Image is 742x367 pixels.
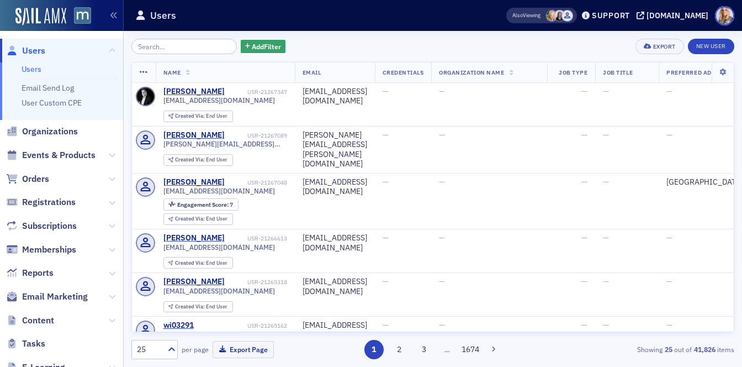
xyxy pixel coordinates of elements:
span: Viewing [512,12,540,19]
button: Export Page [213,341,274,358]
div: [EMAIL_ADDRESS][DOMAIN_NAME] [303,321,367,340]
button: AddFilter [241,40,286,54]
span: Events & Products [22,149,96,161]
div: Created Via: End User [163,111,233,122]
span: — [383,86,389,96]
span: — [439,276,445,286]
div: Export [653,44,676,50]
span: Add Filter [252,41,281,51]
div: End User [175,216,227,222]
span: [EMAIL_ADDRESS][DOMAIN_NAME] [163,331,275,339]
a: Events & Products [6,149,96,161]
button: 3 [415,340,434,359]
span: Orders [22,173,49,185]
a: SailAMX [15,8,66,25]
span: — [603,320,609,330]
span: Created Via : [175,112,206,119]
a: Registrations [6,196,76,208]
span: — [666,320,672,330]
span: Name [163,69,181,76]
div: 25 [137,344,161,355]
span: Organization Name [439,69,504,76]
div: USR-21265318 [226,279,287,286]
a: Organizations [6,125,78,138]
div: USR-21266613 [226,235,287,242]
a: [PERSON_NAME] [163,233,225,243]
label: per page [182,344,209,354]
a: Content [6,314,54,327]
span: Subscriptions [22,220,77,232]
span: Reports [22,267,54,279]
a: Email Marketing [6,291,88,303]
span: — [383,177,389,187]
div: 7 [177,202,233,208]
span: Email [303,69,321,76]
span: — [439,86,445,96]
span: — [439,177,445,187]
span: [EMAIL_ADDRESS][DOMAIN_NAME] [163,187,275,195]
div: Engagement Score: 7 [163,198,239,211]
div: End User [175,157,227,163]
span: Justin Chase [561,10,573,22]
span: Content [22,314,54,327]
a: [PERSON_NAME] [163,277,225,287]
span: — [581,130,587,140]
button: 1674 [461,340,480,359]
div: End User [175,113,227,119]
span: … [439,344,455,354]
a: [PERSON_NAME] [163,177,225,187]
a: Orders [6,173,49,185]
a: New User [688,39,734,54]
span: — [439,320,445,330]
a: Reports [6,267,54,279]
div: [EMAIL_ADDRESS][DOMAIN_NAME] [303,177,367,197]
div: Created Via: End User [163,257,233,269]
span: — [666,86,672,96]
span: — [666,130,672,140]
span: — [603,130,609,140]
div: USR-21267048 [226,179,287,186]
span: — [603,86,609,96]
strong: 41,826 [692,344,717,354]
div: [PERSON_NAME][EMAIL_ADDRESS][PERSON_NAME][DOMAIN_NAME] [303,130,367,169]
a: Email Send Log [22,83,74,93]
input: Search… [131,39,237,54]
span: Job Title [603,69,633,76]
div: wi03291 [163,321,194,331]
div: Showing out of items [541,344,734,354]
span: — [603,276,609,286]
div: Support [592,11,630,20]
span: — [439,130,445,140]
a: Subscriptions [6,220,77,232]
span: — [666,276,672,286]
span: Tasks [22,338,45,350]
div: USR-21267089 [226,132,287,139]
span: [PERSON_NAME][EMAIL_ADDRESS][PERSON_NAME][DOMAIN_NAME] [163,140,287,148]
span: Organizations [22,125,78,138]
a: Users [22,64,41,74]
span: Profile [715,6,734,25]
span: — [581,177,587,187]
span: Email Marketing [22,291,88,303]
div: Created Via: End User [163,301,233,313]
div: End User [175,304,227,310]
span: — [581,276,587,286]
button: 1 [364,340,384,359]
div: [EMAIL_ADDRESS][DOMAIN_NAME] [303,277,367,296]
span: Registrations [22,196,76,208]
a: [PERSON_NAME] [163,130,225,140]
div: [DOMAIN_NAME] [646,11,708,20]
div: USR-21265162 [195,322,287,329]
span: [EMAIL_ADDRESS][DOMAIN_NAME] [163,243,275,251]
span: Created Via : [175,156,206,163]
a: Memberships [6,244,76,256]
a: Tasks [6,338,45,350]
span: Created Via : [175,259,206,266]
a: [PERSON_NAME] [163,87,225,97]
span: — [383,233,389,243]
span: — [383,320,389,330]
span: — [383,276,389,286]
span: Created Via : [175,215,206,222]
span: Kelly Brown [554,10,565,22]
